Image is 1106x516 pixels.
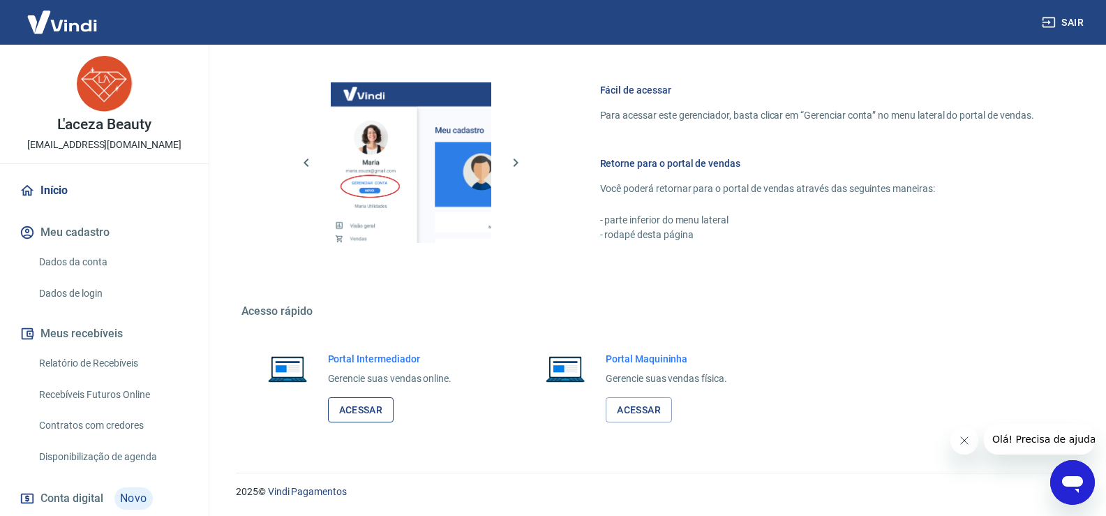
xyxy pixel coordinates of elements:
img: Imagem de um notebook aberto [536,352,595,385]
a: Acessar [606,397,672,423]
a: Início [17,175,192,206]
p: - rodapé desta página [600,228,1034,242]
iframe: Fechar mensagem [950,427,978,455]
h6: Portal Intermediador [328,352,452,366]
a: Dados da conta [33,248,192,277]
button: Meus recebíveis [17,318,192,349]
p: [EMAIL_ADDRESS][DOMAIN_NAME] [27,138,181,152]
iframe: Botão para abrir a janela de mensagens [1050,460,1095,505]
p: - parte inferior do menu lateral [600,213,1034,228]
a: Dados de login [33,279,192,308]
h6: Retorne para o portal de vendas [600,156,1034,170]
span: Conta digital [40,489,103,508]
h6: Portal Maquininha [606,352,727,366]
a: Vindi Pagamentos [268,486,347,497]
p: Gerencie suas vendas online. [328,371,452,386]
a: Conta digitalNovo [17,482,192,515]
p: Para acessar este gerenciador, basta clicar em “Gerenciar conta” no menu lateral do portal de ven... [600,108,1034,123]
img: Imagem de um notebook aberto [258,352,317,385]
iframe: Mensagem da empresa [984,424,1095,455]
h6: Fácil de acessar [600,83,1034,97]
img: Imagem da dashboard mostrando o botão de gerenciar conta na sidebar no lado esquerdo [331,82,491,243]
p: L'aceza Beauty [57,117,151,132]
img: 7c0ca893-959d-4bc2-98b6-ae6cb1711eb0.jpeg [77,56,133,112]
a: Relatório de Recebíveis [33,349,192,378]
p: Você poderá retornar para o portal de vendas através das seguintes maneiras: [600,182,1034,196]
p: Gerencie suas vendas física. [606,371,727,386]
a: Contratos com credores [33,411,192,440]
img: Vindi [17,1,107,43]
a: Disponibilização de agenda [33,443,192,471]
button: Sair [1039,10,1089,36]
a: Acessar [328,397,394,423]
p: 2025 © [236,485,1073,499]
h5: Acesso rápido [241,304,1068,318]
button: Meu cadastro [17,217,192,248]
span: Novo [114,487,153,510]
a: Recebíveis Futuros Online [33,381,192,409]
span: Olá! Precisa de ajuda? [8,10,117,21]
